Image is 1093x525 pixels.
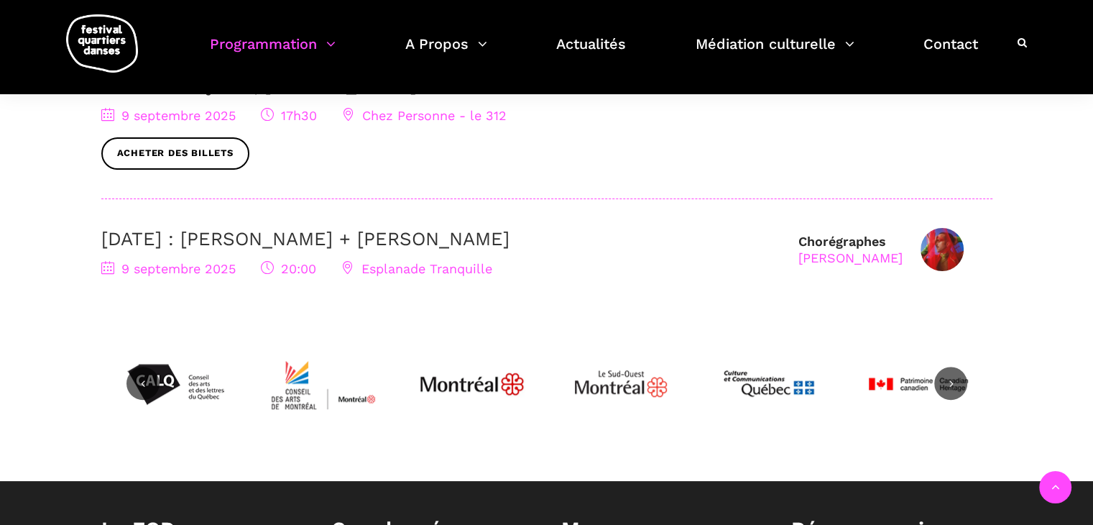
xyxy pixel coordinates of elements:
div: [PERSON_NAME] [798,250,903,266]
a: A Propos [405,32,487,74]
img: Nicholas Bellefleur [921,228,964,271]
a: [DATE] : [PERSON_NAME] + [PERSON_NAME] [101,228,509,250]
a: Programmation [210,32,336,74]
img: patrimoinecanadien-01_0-4 [864,330,972,438]
img: Calq_noir [121,330,229,438]
a: Actualités [556,32,626,74]
a: Contact [923,32,978,74]
img: mccq-3-3 [715,330,823,438]
span: Chez Personne - le 312 [342,108,507,123]
img: CMYK_Logo_CAMMontreal [269,330,377,438]
span: 9 septembre 2025 [101,108,236,123]
span: Esplanade Tranquille [341,261,492,276]
img: JPGnr_b [418,330,526,438]
span: 20:00 [261,261,316,276]
div: Chorégraphes [798,233,903,267]
span: 17h30 [261,108,317,123]
span: 9 septembre 2025 [101,261,236,276]
a: Acheter des billets [101,137,249,170]
img: logo-fqd-med [66,14,138,73]
a: Médiation culturelle [696,32,854,74]
img: Logo_Mtl_Le_Sud-Ouest.svg_ [567,330,675,438]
